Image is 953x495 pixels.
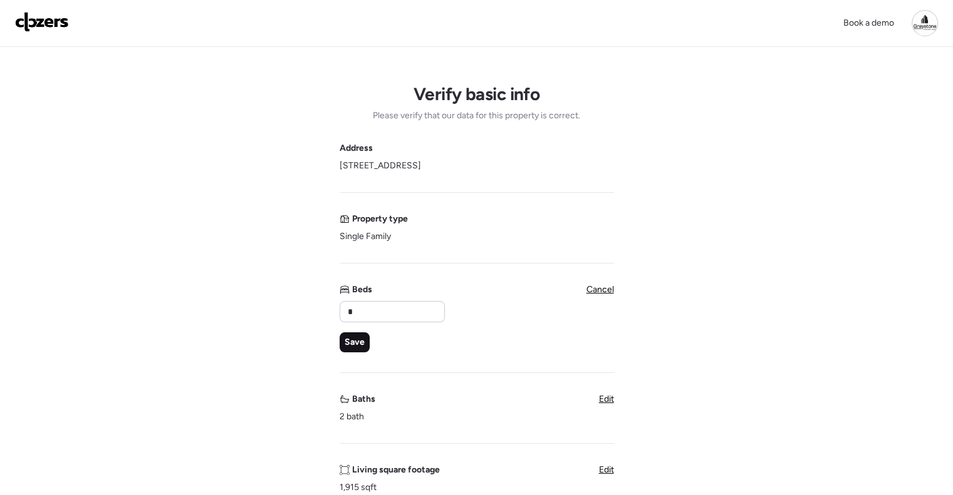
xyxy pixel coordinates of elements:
img: Logo [15,12,69,32]
span: Please verify that our data for this property is correct. [373,110,580,122]
span: Property type [352,213,408,225]
span: Single Family [340,230,391,243]
span: Edit [599,394,614,404]
span: Beds [352,283,372,296]
span: 2 bath [340,411,364,423]
span: [STREET_ADDRESS] [340,160,421,172]
span: Book a demo [843,18,894,28]
span: Baths [352,393,375,406]
h1: Verify basic info [414,83,539,105]
span: Edit [599,464,614,475]
span: Cancel [586,284,614,295]
span: Living square footage [352,464,440,476]
span: 1,915 sqft [340,481,377,494]
span: Address [340,142,373,155]
span: Save [345,336,365,349]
